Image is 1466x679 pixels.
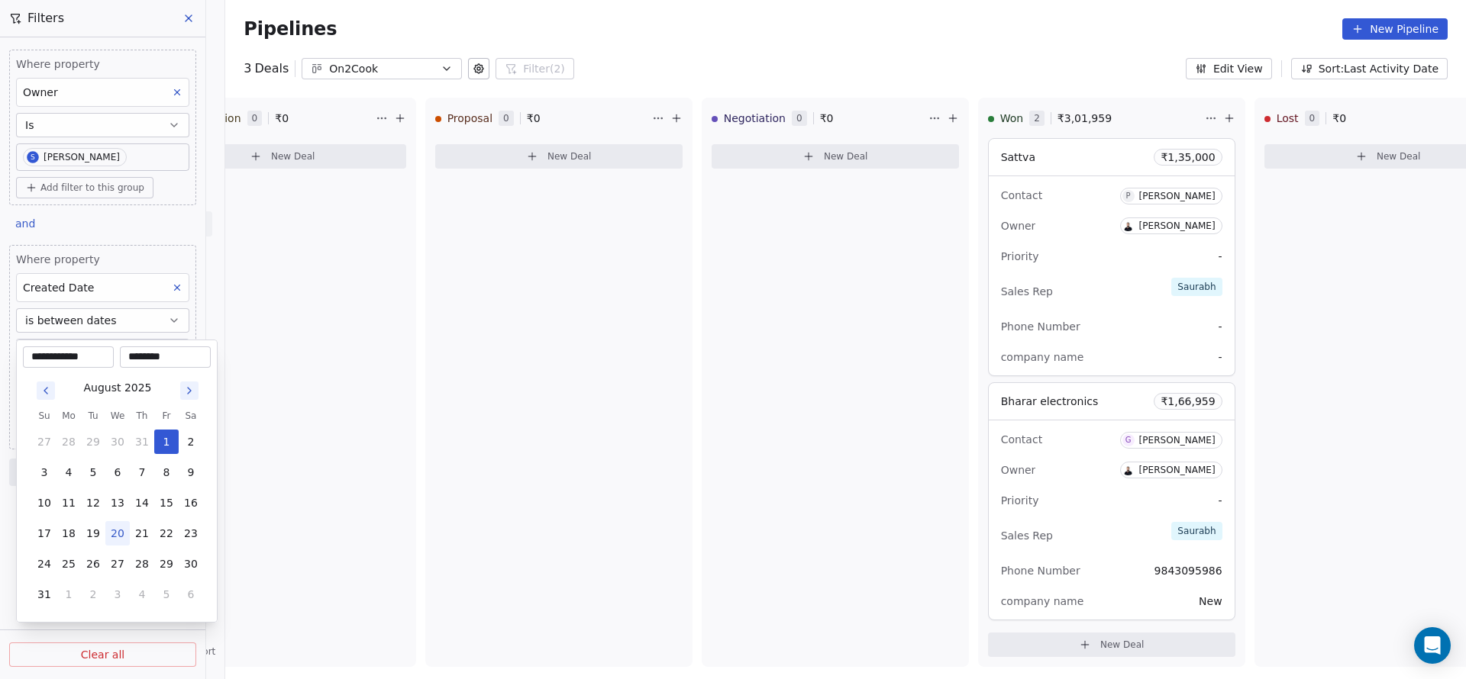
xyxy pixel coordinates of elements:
[81,430,105,454] button: 29
[130,430,154,454] button: 31
[105,460,130,484] button: 6
[32,521,57,545] button: 17
[57,408,81,423] th: Monday
[57,460,81,484] button: 4
[57,521,81,545] button: 18
[105,552,130,576] button: 27
[179,582,203,607] button: 6
[32,491,57,515] button: 10
[81,460,105,484] button: 5
[154,521,179,545] button: 22
[32,430,57,454] button: 27
[32,408,57,423] th: Sunday
[154,552,179,576] button: 29
[57,430,81,454] button: 28
[179,408,203,423] th: Saturday
[154,430,179,454] button: 1
[154,408,179,423] th: Friday
[105,582,130,607] button: 3
[105,521,130,545] button: 20
[32,460,57,484] button: 3
[81,582,105,607] button: 2
[81,491,105,515] button: 12
[57,552,81,576] button: 25
[130,491,154,515] button: 14
[179,430,203,454] button: 2
[130,521,154,545] button: 21
[179,491,203,515] button: 16
[35,380,57,401] button: Go to previous month
[32,552,57,576] button: 24
[57,582,81,607] button: 1
[130,552,154,576] button: 28
[32,582,57,607] button: 31
[105,430,130,454] button: 30
[105,491,130,515] button: 13
[105,408,130,423] th: Wednesday
[154,460,179,484] button: 8
[179,460,203,484] button: 9
[179,380,200,401] button: Go to next month
[83,380,151,396] div: August 2025
[57,491,81,515] button: 11
[130,408,154,423] th: Thursday
[130,460,154,484] button: 7
[179,552,203,576] button: 30
[154,582,179,607] button: 5
[154,491,179,515] button: 15
[81,408,105,423] th: Tuesday
[179,521,203,545] button: 23
[81,521,105,545] button: 19
[130,582,154,607] button: 4
[81,552,105,576] button: 26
